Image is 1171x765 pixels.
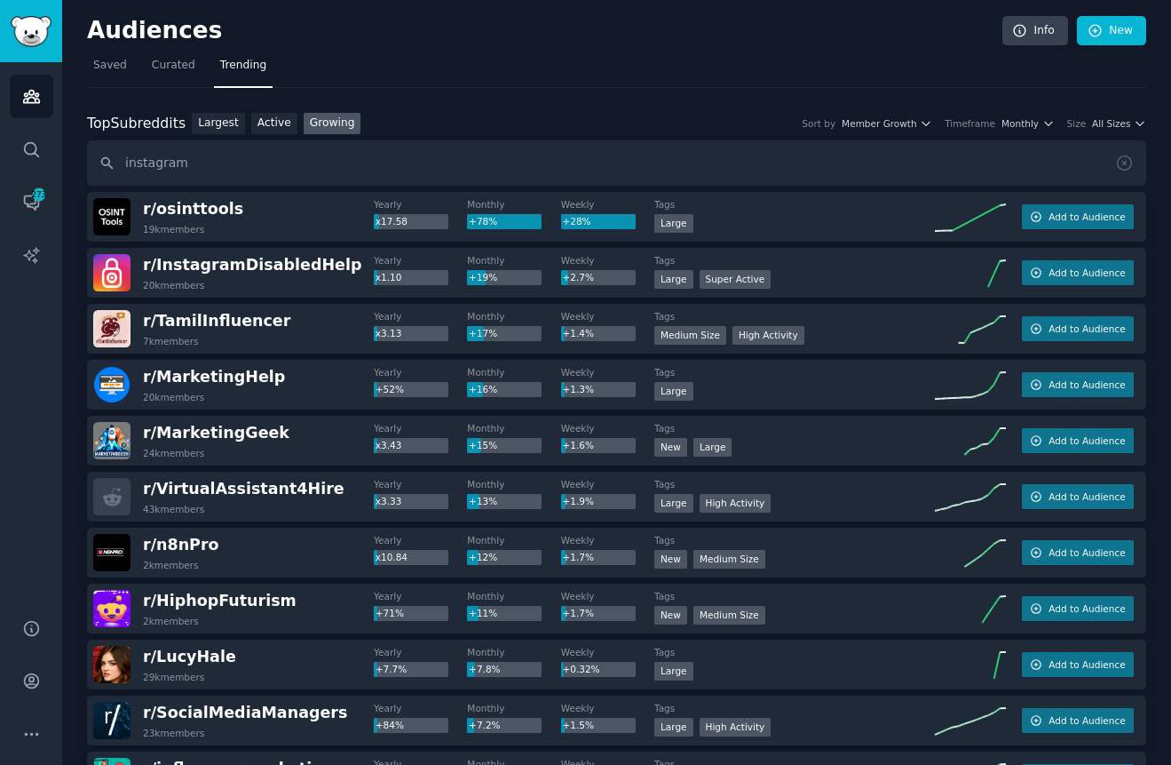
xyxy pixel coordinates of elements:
div: New [654,438,687,457]
span: +16% [469,384,497,394]
button: Monthly [1001,117,1055,130]
span: +17% [469,328,497,339]
span: +13% [469,496,497,506]
dt: Yearly [374,534,467,546]
dt: Tags [654,646,935,658]
span: +11% [469,608,497,618]
img: osinttools [93,198,131,235]
button: Add to Audience [1022,204,1134,229]
div: 29k members [143,671,204,683]
dt: Yearly [374,254,467,267]
span: x3.13 [376,328,402,339]
span: Add to Audience [1048,267,1125,279]
span: Add to Audience [1048,434,1125,447]
div: 19k members [143,223,204,235]
dt: Yearly [374,422,467,434]
div: High Activity [700,494,771,513]
span: x3.43 [376,440,402,450]
span: +1.4% [562,328,593,339]
dt: Monthly [467,254,560,267]
img: GummySearch logo [11,16,51,47]
span: +7.2% [469,720,500,730]
a: Growing [304,113,361,135]
div: Large [654,270,693,289]
dt: Monthly [467,478,560,490]
dt: Tags [654,590,935,602]
div: 43k members [143,503,204,515]
div: Medium Size [693,606,765,625]
dt: Yearly [374,478,467,490]
dt: Monthly [467,702,560,714]
div: 2k members [143,615,199,627]
dt: Yearly [374,366,467,379]
div: Medium Size [693,550,765,569]
span: +1.3% [562,384,593,394]
span: Member Growth [842,117,917,130]
dt: Weekly [561,310,654,323]
span: Add to Audience [1048,323,1125,335]
div: 24k members [143,447,204,459]
a: Curated [146,52,202,88]
dt: Tags [654,198,935,211]
div: New [654,550,687,569]
div: 23k members [143,727,204,739]
dt: Monthly [467,422,560,434]
button: Add to Audience [1022,708,1134,733]
dt: Weekly [561,366,654,379]
span: +71% [376,608,404,618]
div: New [654,606,687,625]
div: Super Active [700,270,771,289]
dt: Tags [654,366,935,379]
span: Saved [93,58,127,74]
span: +7.7% [376,664,407,674]
span: Add to Audience [1048,546,1125,559]
img: MarketingHelp [93,366,131,403]
span: 273 [31,188,47,201]
button: Add to Audience [1022,484,1134,509]
span: +12% [469,552,497,562]
h2: Audiences [87,17,1002,45]
div: Large [654,214,693,233]
dt: Yearly [374,702,467,714]
img: LucyHale [93,646,131,683]
button: Add to Audience [1022,596,1134,621]
span: r/ InstagramDisabledHelp [143,256,362,274]
a: Saved [87,52,133,88]
img: HiphopFuturism [93,590,131,627]
button: Member Growth [842,117,932,130]
div: Sort by [802,117,835,130]
span: Monthly [1001,117,1039,130]
span: r/ VirtualAssistant4Hire [143,480,344,498]
div: Size [1067,117,1087,130]
span: r/ TamilInfluencer [143,312,290,330]
span: +78% [469,216,497,227]
span: x10.84 [376,552,407,562]
span: +0.32% [562,664,599,674]
dt: Monthly [467,534,560,546]
span: r/ HiphopFuturism [143,592,297,610]
dt: Monthly [467,310,560,323]
dt: Weekly [561,646,654,658]
button: Add to Audience [1022,316,1134,341]
span: r/ SocialMediaManagers [143,704,347,721]
dt: Tags [654,534,935,546]
span: Add to Audience [1048,211,1125,223]
span: +7.8% [469,664,500,674]
div: Medium Size [654,326,726,345]
dt: Yearly [374,198,467,211]
span: r/ n8nPro [143,536,219,554]
span: r/ MarketingHelp [143,368,285,386]
span: +2.7% [562,272,593,283]
dt: Tags [654,254,935,267]
span: r/ LucyHale [143,648,236,665]
dt: Weekly [561,702,654,714]
div: High Activity [700,718,771,737]
button: Add to Audience [1022,260,1134,285]
img: MarketingGeek [93,422,131,459]
span: +1.7% [562,608,593,618]
span: +19% [469,272,497,283]
div: 20k members [143,279,204,291]
img: TamilInfluencer [93,310,131,347]
dt: Tags [654,422,935,434]
a: Largest [192,113,245,135]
